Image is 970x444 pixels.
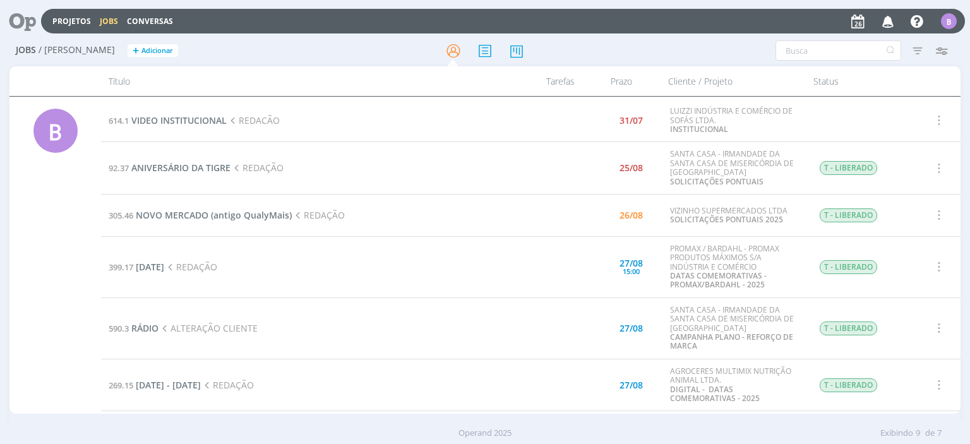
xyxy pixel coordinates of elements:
button: Conversas [123,16,177,27]
button: Projetos [49,16,95,27]
div: 26/08 [620,211,643,220]
a: 590.3RÁDIO [109,322,159,334]
button: +Adicionar [128,44,178,57]
span: 9 [916,427,920,440]
span: 7 [937,427,942,440]
span: T - LIBERADO [820,378,877,392]
div: AGROCERES MULTIMIX NUTRIÇÃO ANIMAL LTDA. [670,367,800,404]
div: 27/08 [620,259,643,268]
a: 399.17[DATE] [109,261,164,273]
a: Jobs [100,16,118,27]
span: VIDEO INSTITUCIONAL [131,114,227,126]
div: PROMAX / BARDAHL - PROMAX PRODUTOS MÁXIMOS S/A INDÚSTRIA E COMÉRCIO [670,244,800,290]
span: T - LIBERADO [820,208,877,222]
span: 614.1 [109,115,129,126]
input: Busca [775,40,901,61]
span: ALTERAÇÃO CLIENTE [159,322,257,334]
div: 15:00 [623,268,640,275]
a: DATAS COMEMORATIVAS - PROMAX/BARDAHL - 2025 [670,270,767,290]
span: REDAÇÃO [231,162,283,174]
span: de [925,427,935,440]
span: [DATE] [136,261,164,273]
div: 31/07 [620,116,643,125]
a: Projetos [52,16,91,27]
span: T - LIBERADO [820,321,877,335]
a: 92.37ANIVERSÁRIO DA TIGRE [109,162,231,174]
div: Tarefas [506,66,582,96]
button: Jobs [96,16,122,27]
span: NOVO MERCADO (antigo QualyMais) [136,209,292,221]
span: Jobs [16,45,36,56]
span: Exibindo [880,427,913,440]
div: Título [101,66,506,96]
span: T - LIBERADO [820,161,877,175]
div: LUIZZI INDÚSTRIA E COMÉRCIO DE SOFÁS LTDA. [670,107,800,134]
div: Cliente / Projeto [661,66,806,96]
a: Conversas [127,16,173,27]
div: 25/08 [620,164,643,172]
button: B [940,10,957,32]
div: SANTA CASA - IRMANDADE DA SANTA CASA DE MISERICÓRDIA DE [GEOGRAPHIC_DATA] [670,306,800,351]
a: 614.1VIDEO INSTITUCIONAL [109,114,227,126]
span: REDAÇÃO [201,379,253,391]
a: INSTITUCIONAL [670,124,728,135]
div: 27/08 [620,324,643,333]
div: Status [806,66,913,96]
span: 269.15 [109,380,133,391]
div: 27/08 [620,381,643,390]
span: [DATE] - [DATE] [136,379,201,391]
span: Adicionar [141,47,173,55]
a: DIGITAL - DATAS COMEMORATIVAS - 2025 [670,384,760,404]
a: SOLICITAÇÕES PONTUAIS 2025 [670,214,783,225]
span: REDACÃO [227,114,279,126]
span: RÁDIO [131,322,159,334]
span: 590.3 [109,323,129,334]
a: CAMPANHA PLANO - REFORÇO DE MARCA [670,332,793,351]
div: VIZINHO SUPERMERCADOS LTDA [670,207,800,225]
a: 305.46NOVO MERCADO (antigo QualyMais) [109,209,292,221]
div: SANTA CASA - IRMANDADE DA SANTA CASA DE MISERICÓRDIA DE [GEOGRAPHIC_DATA] [670,150,800,186]
div: B [33,109,78,153]
span: ANIVERSÁRIO DA TIGRE [131,162,231,174]
span: 305.46 [109,210,133,221]
span: T - LIBERADO [820,260,877,274]
a: 269.15[DATE] - [DATE] [109,379,201,391]
span: 92.37 [109,162,129,174]
div: Prazo [582,66,661,96]
div: B [941,13,957,29]
span: REDAÇÃO [292,209,344,221]
span: REDAÇÃO [164,261,217,273]
span: 399.17 [109,261,133,273]
span: / [PERSON_NAME] [39,45,115,56]
span: + [133,44,139,57]
a: SOLICITAÇÕES PONTUAIS [670,176,763,187]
